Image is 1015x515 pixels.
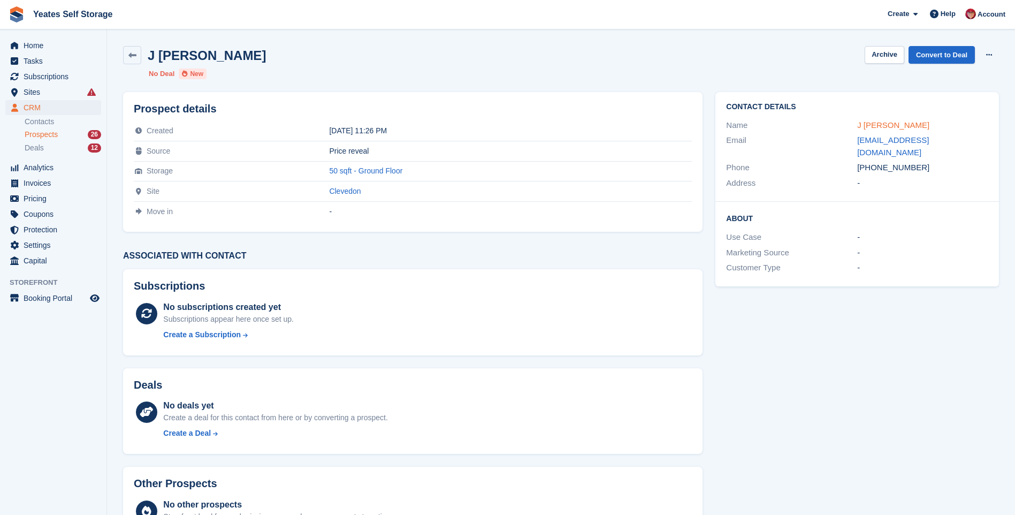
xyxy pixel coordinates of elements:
[5,160,101,175] a: menu
[941,9,956,19] span: Help
[163,428,387,439] a: Create a Deal
[24,160,88,175] span: Analytics
[5,100,101,115] a: menu
[965,9,976,19] img: Wendie Tanner
[147,187,159,195] span: Site
[888,9,909,19] span: Create
[726,103,988,111] h2: Contact Details
[5,85,101,100] a: menu
[329,166,402,175] a: 50 sqft - Ground Floor
[147,126,173,135] span: Created
[726,213,988,223] h2: About
[24,253,88,268] span: Capital
[24,85,88,100] span: Sites
[5,69,101,84] a: menu
[25,117,101,127] a: Contacts
[147,207,173,216] span: Move in
[726,134,857,158] div: Email
[24,291,88,306] span: Booking Portal
[163,329,294,340] a: Create a Subscription
[329,207,692,216] div: -
[857,247,988,259] div: -
[24,69,88,84] span: Subscriptions
[88,292,101,305] a: Preview store
[134,478,217,490] h2: Other Prospects
[5,54,101,69] a: menu
[5,253,101,268] a: menu
[5,176,101,191] a: menu
[88,130,101,139] div: 26
[5,191,101,206] a: menu
[149,69,174,79] li: No Deal
[29,5,117,23] a: Yeates Self Storage
[134,379,162,391] h2: Deals
[5,207,101,222] a: menu
[163,399,387,412] div: No deals yet
[134,103,692,115] h2: Prospect details
[329,126,692,135] div: [DATE] 11:26 PM
[123,251,703,261] h3: Associated with contact
[24,54,88,69] span: Tasks
[5,222,101,237] a: menu
[147,147,170,155] span: Source
[726,247,857,259] div: Marketing Source
[24,222,88,237] span: Protection
[857,177,988,190] div: -
[5,38,101,53] a: menu
[25,142,101,154] a: Deals 12
[726,162,857,174] div: Phone
[179,69,207,79] li: New
[5,238,101,253] a: menu
[88,143,101,153] div: 12
[9,6,25,22] img: stora-icon-8386f47178a22dfd0bd8f6a31ec36ba5ce8667c1dd55bd0f319d3a0aa187defe.svg
[865,46,904,64] button: Archive
[726,262,857,274] div: Customer Type
[857,120,929,130] a: J [PERSON_NAME]
[24,238,88,253] span: Settings
[24,176,88,191] span: Invoices
[726,119,857,132] div: Name
[24,100,88,115] span: CRM
[10,277,106,288] span: Storefront
[726,177,857,190] div: Address
[163,412,387,423] div: Create a deal for this contact from here or by converting a prospect.
[5,291,101,306] a: menu
[163,301,294,314] div: No subscriptions created yet
[329,187,361,195] a: Clevedon
[163,329,241,340] div: Create a Subscription
[24,191,88,206] span: Pricing
[87,88,96,96] i: Smart entry sync failures have occurred
[329,147,692,155] div: Price reveal
[909,46,975,64] a: Convert to Deal
[163,498,392,511] div: No other prospects
[857,162,988,174] div: [PHONE_NUMBER]
[148,48,266,63] h2: J [PERSON_NAME]
[163,314,294,325] div: Subscriptions appear here once set up.
[24,207,88,222] span: Coupons
[134,280,692,292] h2: Subscriptions
[163,428,211,439] div: Create a Deal
[25,130,58,140] span: Prospects
[857,231,988,244] div: -
[25,143,44,153] span: Deals
[726,231,857,244] div: Use Case
[978,9,1005,20] span: Account
[25,129,101,140] a: Prospects 26
[857,262,988,274] div: -
[24,38,88,53] span: Home
[857,135,929,157] a: [EMAIL_ADDRESS][DOMAIN_NAME]
[147,166,173,175] span: Storage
